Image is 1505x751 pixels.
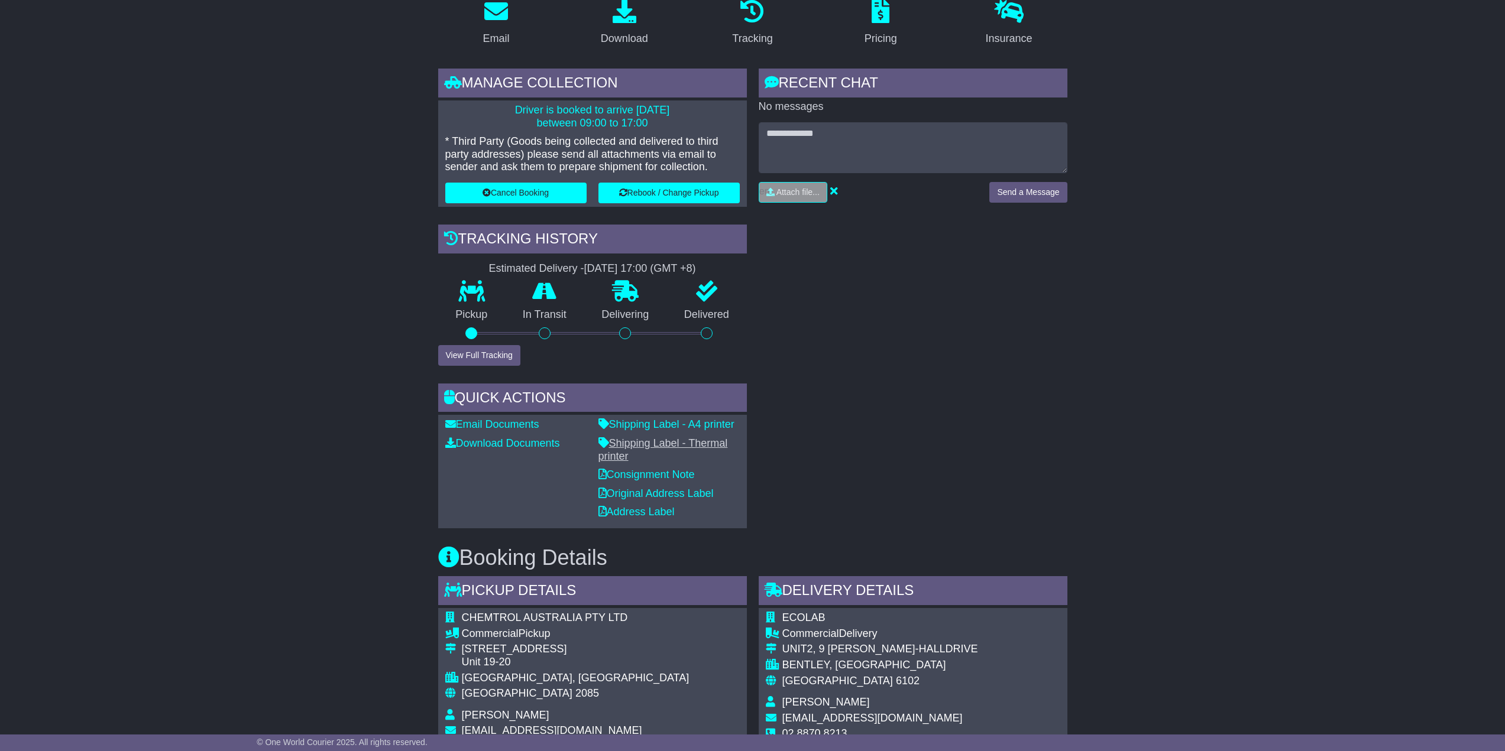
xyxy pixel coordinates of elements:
span: [PERSON_NAME] [462,709,549,721]
span: ECOLAB [782,612,826,623]
div: RECENT CHAT [759,69,1067,100]
span: [EMAIL_ADDRESS][DOMAIN_NAME] [782,712,963,724]
div: Email [483,31,509,47]
p: Delivering [584,308,667,321]
a: Consignment Note [598,469,695,480]
div: [DATE] 17:00 (GMT +8) [584,262,696,275]
button: View Full Tracking [438,345,520,366]
div: UNIT2, 9 [PERSON_NAME]-HALLDRIVE [782,643,978,656]
span: 02 8870 8213 [782,727,847,739]
div: Tracking [732,31,772,47]
button: Rebook / Change Pickup [598,183,740,203]
div: [STREET_ADDRESS] [462,643,690,656]
div: Delivery [782,628,978,641]
a: Shipping Label - A4 printer [598,418,734,430]
span: CHEMTROL AUSTRALIA PTY LTD [462,612,628,623]
div: Pickup [462,628,690,641]
h3: Booking Details [438,546,1067,570]
button: Cancel Booking [445,183,587,203]
span: 2085 [575,687,599,699]
div: Quick Actions [438,383,747,415]
p: Pickup [438,308,506,321]
div: BENTLEY, [GEOGRAPHIC_DATA] [782,659,978,672]
button: Send a Message [989,182,1067,203]
a: Address Label [598,506,675,518]
div: Unit 19-20 [462,656,690,669]
span: © One World Courier 2025. All rights reserved. [257,737,428,747]
span: Commercial [462,628,519,639]
p: Driver is booked to arrive [DATE] between 09:00 to 17:00 [445,104,740,129]
span: [PERSON_NAME] [782,696,870,708]
a: Email Documents [445,418,539,430]
span: [EMAIL_ADDRESS][DOMAIN_NAME] [462,724,642,736]
div: Estimated Delivery - [438,262,747,275]
span: Commercial [782,628,839,639]
p: Delivered [666,308,747,321]
div: Pricing [865,31,897,47]
div: Insurance [986,31,1033,47]
a: Original Address Label [598,487,714,499]
p: No messages [759,100,1067,113]
a: Download Documents [445,437,560,449]
span: [GEOGRAPHIC_DATA] [462,687,572,699]
span: 6102 [896,675,920,687]
div: Manage collection [438,69,747,100]
p: * Third Party (Goods being collected and delivered to third party addresses) please send all atta... [445,135,740,174]
div: Tracking history [438,225,747,256]
div: [GEOGRAPHIC_DATA], [GEOGRAPHIC_DATA] [462,672,690,685]
a: Shipping Label - Thermal printer [598,437,728,462]
div: Delivery Details [759,576,1067,608]
div: Download [601,31,648,47]
p: In Transit [505,308,584,321]
span: [GEOGRAPHIC_DATA] [782,675,893,687]
div: Pickup Details [438,576,747,608]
